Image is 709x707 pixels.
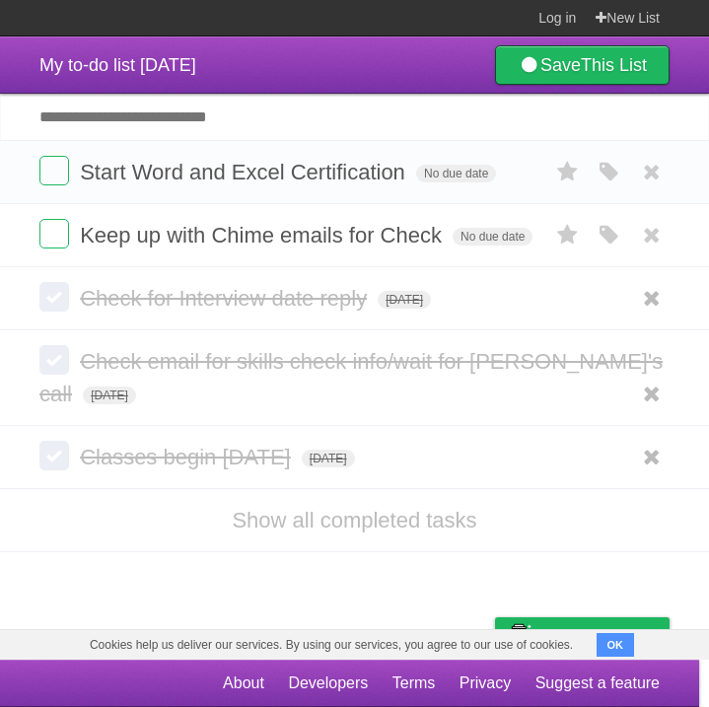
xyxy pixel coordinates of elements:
[536,618,660,653] span: Buy me a coffee
[39,55,196,75] span: My to-do list [DATE]
[392,665,436,702] a: Terms
[597,633,635,657] button: OK
[80,160,410,184] span: Start Word and Excel Certification
[83,387,136,404] span: [DATE]
[39,282,69,312] label: Done
[39,345,69,375] label: Done
[581,55,647,75] b: This List
[80,445,296,469] span: Classes begin [DATE]
[223,665,264,702] a: About
[302,450,355,467] span: [DATE]
[232,508,476,532] a: Show all completed tasks
[416,165,496,182] span: No due date
[288,665,368,702] a: Developers
[549,219,587,251] label: Star task
[39,441,69,470] label: Done
[460,665,511,702] a: Privacy
[80,286,372,311] span: Check for Interview date reply
[549,156,587,188] label: Star task
[495,617,670,654] a: Buy me a coffee
[39,219,69,248] label: Done
[70,630,593,660] span: Cookies help us deliver our services. By using our services, you agree to our use of cookies.
[495,45,670,85] a: SaveThis List
[39,156,69,185] label: Done
[39,349,663,406] span: Check email for skills check info/wait for [PERSON_NAME]'s call
[453,228,532,246] span: No due date
[80,223,447,247] span: Keep up with Chime emails for Check
[505,618,532,652] img: Buy me a coffee
[535,665,660,702] a: Suggest a feature
[378,291,431,309] span: [DATE]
